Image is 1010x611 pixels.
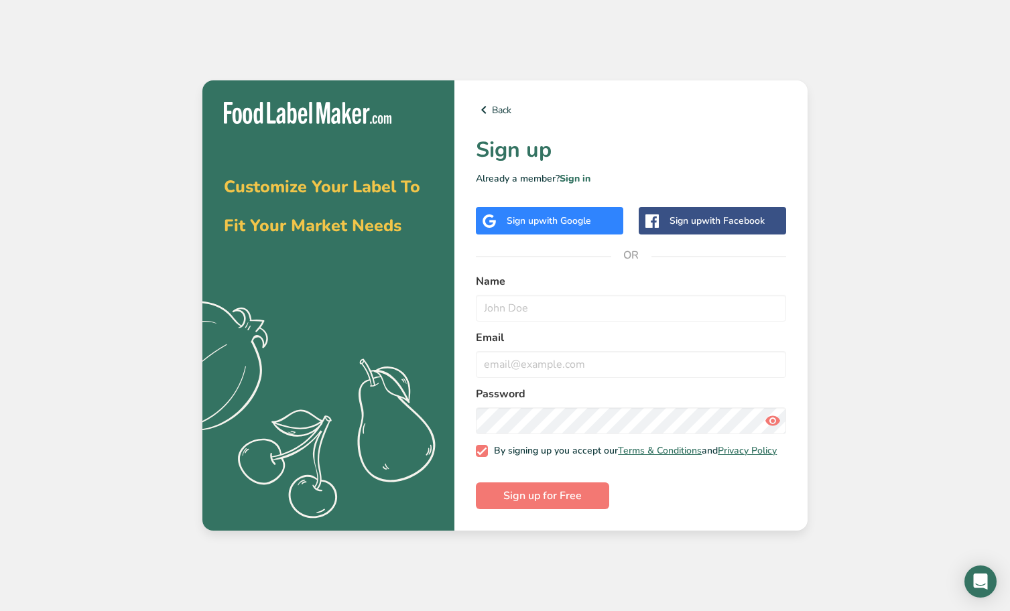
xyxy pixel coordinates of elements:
[476,102,786,118] a: Back
[476,134,786,166] h1: Sign up
[670,214,765,228] div: Sign up
[507,214,591,228] div: Sign up
[476,295,786,322] input: John Doe
[964,565,997,598] div: Open Intercom Messenger
[618,444,702,457] a: Terms & Conditions
[224,102,391,124] img: Food Label Maker
[539,214,591,227] span: with Google
[476,482,609,509] button: Sign up for Free
[224,176,420,237] span: Customize Your Label To Fit Your Market Needs
[503,488,582,504] span: Sign up for Free
[702,214,765,227] span: with Facebook
[476,351,786,378] input: email@example.com
[476,330,786,346] label: Email
[476,273,786,289] label: Name
[560,172,590,185] a: Sign in
[476,172,786,186] p: Already a member?
[476,386,786,402] label: Password
[488,445,777,457] span: By signing up you accept our and
[718,444,777,457] a: Privacy Policy
[611,235,651,275] span: OR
